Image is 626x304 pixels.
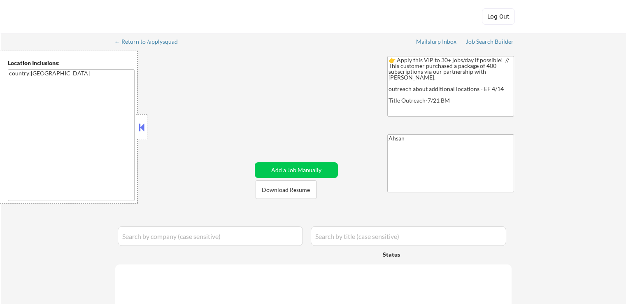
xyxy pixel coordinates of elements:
div: Location Inclusions: [8,59,135,67]
div: ← Return to /applysquad [114,39,186,44]
input: Search by company (case sensitive) [118,226,303,246]
input: Search by title (case sensitive) [311,226,506,246]
button: Download Resume [256,180,316,199]
button: Log Out [482,8,515,25]
div: Status [383,247,454,262]
div: Mailslurp Inbox [416,39,457,44]
a: ← Return to /applysquad [114,38,186,47]
a: Mailslurp Inbox [416,38,457,47]
div: Job Search Builder [466,39,514,44]
a: Job Search Builder [466,38,514,47]
button: Add a Job Manually [255,162,338,178]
